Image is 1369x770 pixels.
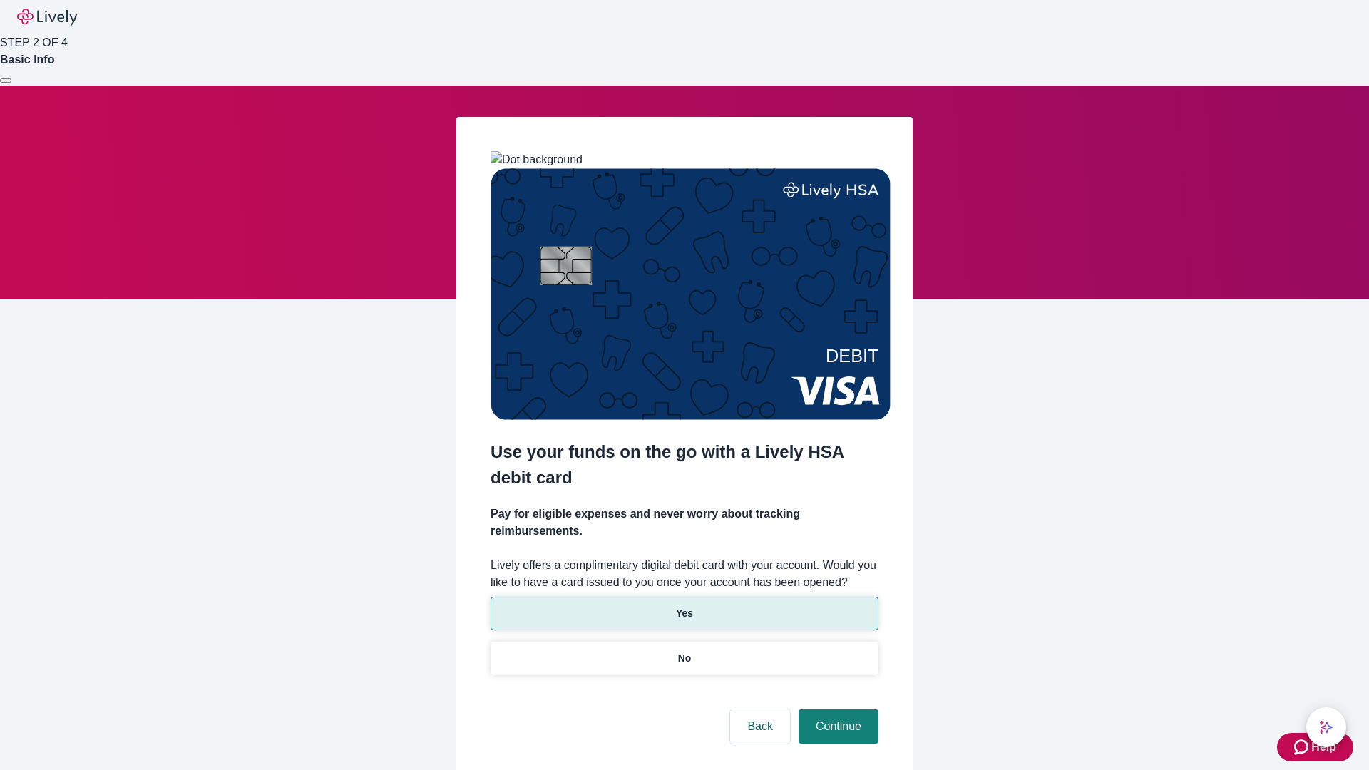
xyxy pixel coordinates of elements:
[491,168,891,420] img: Debit card
[1277,733,1353,761] button: Zendesk support iconHelp
[491,151,583,168] img: Dot background
[678,651,692,666] p: No
[491,505,878,540] h4: Pay for eligible expenses and never worry about tracking reimbursements.
[491,557,878,591] label: Lively offers a complimentary digital debit card with your account. Would you like to have a card...
[676,606,693,621] p: Yes
[730,709,790,744] button: Back
[491,439,878,491] h2: Use your funds on the go with a Lively HSA debit card
[799,709,878,744] button: Continue
[491,642,878,675] button: No
[1311,739,1336,756] span: Help
[1294,739,1311,756] svg: Zendesk support icon
[17,9,77,26] img: Lively
[1319,720,1333,734] svg: Lively AI Assistant
[491,597,878,630] button: Yes
[1306,707,1346,747] button: chat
